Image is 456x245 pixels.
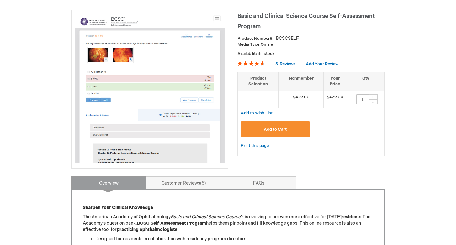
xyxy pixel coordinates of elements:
[323,91,347,108] td: $429.00
[368,94,378,100] div: +
[241,142,269,150] a: Print this page
[241,121,310,137] button: Add to Cart
[275,61,296,66] a: 5 Reviews
[71,176,146,189] a: Overview
[237,61,265,66] div: 92%
[323,72,347,91] th: Your Price
[171,214,241,220] em: Basic and Clinical Science Course
[146,176,221,189] a: Customer Reviews5
[238,72,279,91] th: Product Selection
[368,99,378,104] div: -
[264,127,287,132] span: Add to Cart
[200,180,206,186] span: 5
[83,205,153,210] strong: Sharpen Your Clinical Knowledge
[237,42,261,47] strong: Media Type:
[306,61,338,66] a: Add Your Review
[241,111,273,116] span: Add to Wish List
[342,214,363,220] strong: residents.
[276,35,299,42] div: BCSCSELF
[221,176,296,189] a: FAQs
[137,221,206,226] strong: BCSC Self-Assessment Program
[275,61,278,66] span: 5
[117,227,177,232] strong: practicing ophthalmologists
[241,110,273,116] a: Add to Wish List
[83,214,373,233] p: The American Academy of Ophthalmology ™ is evolving to be even more effective for [DATE] The Acad...
[259,51,274,56] span: In stock
[237,13,375,30] span: Basic and Clinical Science Course Self-Assessment Program
[280,61,295,66] span: Reviews
[279,91,324,108] td: $429.00
[75,13,225,163] img: Basic and Clinical Science Course Self-Assessment Program
[279,72,324,91] th: Nonmember
[237,51,385,57] p: Availability:
[95,236,373,242] li: Designed for residents in collaboration with residency program directors
[356,94,369,104] input: Qty
[347,72,384,91] th: Qty
[237,42,385,48] p: Online
[237,36,273,41] strong: Product Number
